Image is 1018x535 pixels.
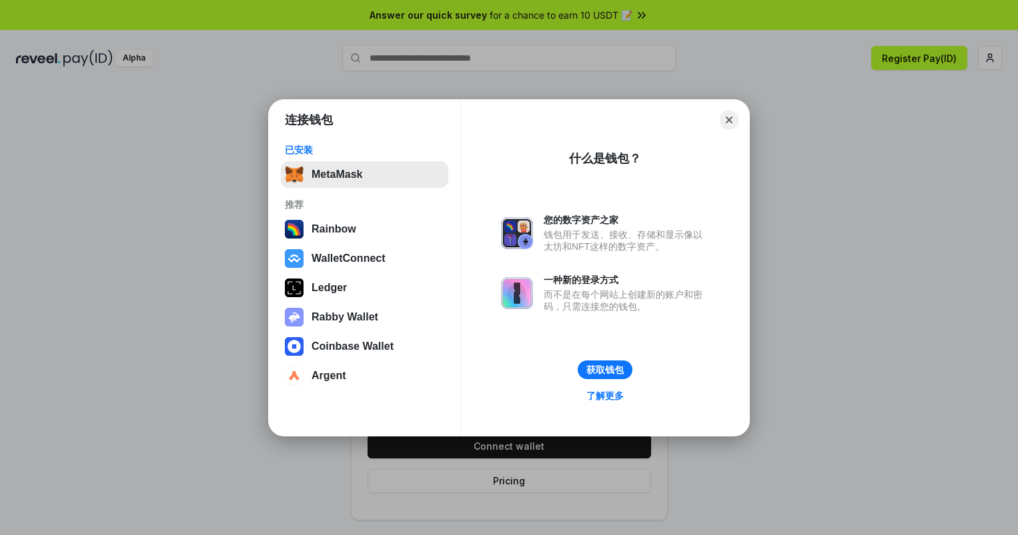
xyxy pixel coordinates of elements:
div: 钱包用于发送、接收、存储和显示像以太坊和NFT这样的数字资产。 [544,229,709,253]
div: Argent [312,370,346,382]
div: MetaMask [312,169,362,181]
div: 而不是在每个网站上创建新的账户和密码，只需连接您的钱包。 [544,288,709,312]
img: svg+xml,%3Csvg%20xmlns%3D%22http%3A%2F%2Fwww.w3.org%2F2000%2Fsvg%22%20width%3D%2228%22%20height%3... [285,278,304,297]
img: svg+xml,%3Csvg%20width%3D%2228%22%20height%3D%2228%22%20viewBox%3D%220%200%2028%2028%22%20fill%3D... [285,366,304,385]
div: 了解更多 [586,390,624,402]
div: 获取钱包 [586,364,624,376]
button: 获取钱包 [578,360,632,379]
img: svg+xml,%3Csvg%20width%3D%2228%22%20height%3D%2228%22%20viewBox%3D%220%200%2028%2028%22%20fill%3D... [285,249,304,268]
button: Rainbow [281,216,448,243]
img: svg+xml,%3Csvg%20fill%3D%22none%22%20height%3D%2233%22%20viewBox%3D%220%200%2035%2033%22%20width%... [285,165,304,184]
div: Ledger [312,282,347,294]
div: 什么是钱包？ [569,151,641,167]
div: 推荐 [285,199,444,211]
div: 一种新的登录方式 [544,274,709,286]
a: 了解更多 [578,387,632,404]
button: Ledger [281,274,448,301]
button: Coinbase Wallet [281,333,448,360]
div: Rabby Wallet [312,311,378,323]
img: svg+xml,%3Csvg%20xmlns%3D%22http%3A%2F%2Fwww.w3.org%2F2000%2Fsvg%22%20fill%3D%22none%22%20viewBox... [285,308,304,326]
button: MetaMask [281,161,448,188]
h1: 连接钱包 [285,112,333,128]
img: svg+xml,%3Csvg%20width%3D%22120%22%20height%3D%22120%22%20viewBox%3D%220%200%20120%20120%22%20fil... [285,220,304,239]
div: WalletConnect [312,253,386,265]
img: svg+xml,%3Csvg%20xmlns%3D%22http%3A%2F%2Fwww.w3.org%2F2000%2Fsvg%22%20fill%3D%22none%22%20viewBox... [501,277,533,309]
button: WalletConnect [281,245,448,272]
button: Close [720,111,738,129]
div: Rainbow [312,223,356,235]
div: 已安装 [285,144,444,156]
button: Rabby Wallet [281,304,448,330]
img: svg+xml,%3Csvg%20xmlns%3D%22http%3A%2F%2Fwww.w3.org%2F2000%2Fsvg%22%20fill%3D%22none%22%20viewBox... [501,217,533,249]
div: Coinbase Wallet [312,340,394,352]
img: svg+xml,%3Csvg%20width%3D%2228%22%20height%3D%2228%22%20viewBox%3D%220%200%2028%2028%22%20fill%3D... [285,337,304,356]
button: Argent [281,362,448,389]
div: 您的数字资产之家 [544,214,709,226]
